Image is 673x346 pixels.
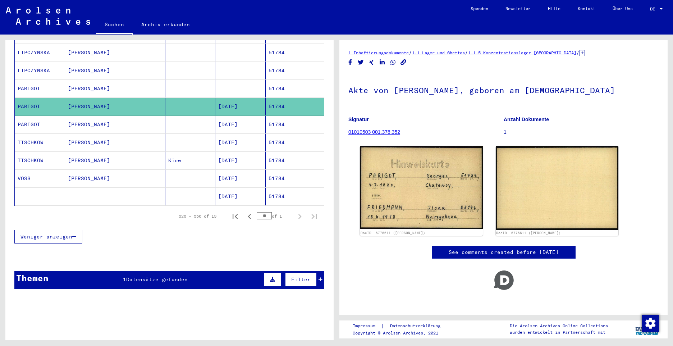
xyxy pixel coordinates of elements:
img: 001.jpg [360,146,483,229]
mat-cell: 51784 [266,80,324,97]
mat-cell: PARIGOT [15,80,65,97]
mat-cell: Kiew [165,152,216,169]
mat-cell: LIPCZYNSKA [15,62,65,79]
mat-cell: 51784 [266,170,324,187]
p: wurden entwickelt in Partnerschaft mit [510,329,608,336]
button: Share on WhatsApp [389,58,397,67]
button: First page [228,209,242,223]
mat-cell: [PERSON_NAME] [65,134,115,151]
button: Share on Xing [368,58,375,67]
mat-cell: 51784 [266,134,324,151]
mat-cell: 51784 [266,62,324,79]
button: Filter [285,273,317,286]
mat-cell: 51784 [266,98,324,115]
mat-cell: [DATE] [215,170,266,187]
span: Filter [291,276,311,283]
img: yv_logo.png [634,320,661,338]
a: 1.1 Lager und Ghettos [412,50,465,55]
p: 1 [504,128,659,136]
span: / [576,49,580,56]
mat-cell: [DATE] [215,98,266,115]
mat-cell: [PERSON_NAME] [65,170,115,187]
mat-cell: [PERSON_NAME] [65,80,115,97]
mat-cell: [PERSON_NAME] [65,98,115,115]
a: 1 Inhaftierungsdokumente [348,50,409,55]
mat-cell: 51784 [266,44,324,62]
mat-cell: [PERSON_NAME] [65,44,115,62]
button: Copy link [400,58,407,67]
button: Next page [293,209,307,223]
mat-cell: [PERSON_NAME] [65,152,115,169]
mat-cell: VOSS [15,170,65,187]
mat-cell: TISCHKOW [15,152,65,169]
button: Share on Twitter [357,58,365,67]
mat-cell: PARIGOT [15,116,65,133]
mat-cell: PARIGOT [15,98,65,115]
mat-cell: [DATE] [215,152,266,169]
mat-cell: [DATE] [215,188,266,205]
mat-cell: 51784 [266,152,324,169]
span: DE [650,6,658,12]
a: 1.1.5 Konzentrationslager [GEOGRAPHIC_DATA] [468,50,576,55]
button: Share on LinkedIn [379,58,386,67]
mat-cell: LIPCZYNSKA [15,44,65,62]
mat-cell: 51784 [266,188,324,205]
a: See comments created before [DATE] [449,249,559,256]
span: / [409,49,412,56]
div: 526 – 550 of 13 [179,213,216,219]
span: / [465,49,468,56]
mat-cell: TISCHKOW [15,134,65,151]
mat-cell: [PERSON_NAME] [65,62,115,79]
span: Datensätze gefunden [126,276,188,283]
b: Signatur [348,117,369,122]
img: Arolsen_neg.svg [6,7,90,25]
div: | [353,322,449,330]
a: DocID: 6776611 ([PERSON_NAME]) [496,231,561,235]
p: Copyright © Arolsen Archives, 2021 [353,330,449,336]
a: Datenschutzerklärung [384,322,449,330]
span: Weniger anzeigen [20,233,72,240]
button: Last page [307,209,321,223]
div: Themen [16,272,49,284]
mat-cell: [PERSON_NAME] [65,116,115,133]
button: Previous page [242,209,257,223]
button: Weniger anzeigen [14,230,82,243]
button: Share on Facebook [347,58,354,67]
div: of 1 [257,213,293,219]
b: Anzahl Dokumente [504,117,549,122]
mat-cell: [DATE] [215,116,266,133]
a: 01010503 001.378.352 [348,129,400,135]
a: Archiv erkunden [133,16,198,33]
mat-cell: 51784 [266,116,324,133]
div: Zustimmung ändern [641,314,659,332]
img: Zustimmung ändern [642,315,659,332]
a: Impressum [353,322,381,330]
a: DocID: 6776611 ([PERSON_NAME]) [361,231,425,235]
a: Suchen [96,16,133,35]
h1: Akte von [PERSON_NAME], geboren am [DEMOGRAPHIC_DATA] [348,74,659,105]
img: 002.jpg [496,146,619,230]
span: 1 [123,276,126,283]
mat-cell: [DATE] [215,134,266,151]
p: Die Arolsen Archives Online-Collections [510,323,608,329]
